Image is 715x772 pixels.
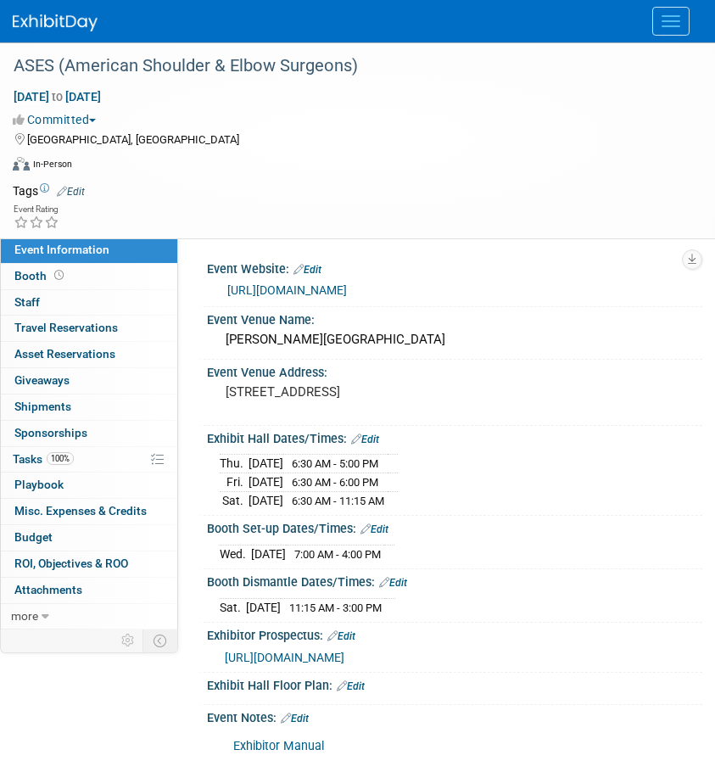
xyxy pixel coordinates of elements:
[14,347,115,361] span: Asset Reservations
[292,476,378,489] span: 6:30 AM - 6:00 PM
[1,316,177,341] a: Travel Reservations
[249,455,283,473] td: [DATE]
[143,629,178,652] td: Toggle Event Tabs
[1,368,177,394] a: Giveaways
[14,269,67,283] span: Booth
[14,205,59,214] div: Event Rating
[49,90,65,103] span: to
[207,705,702,727] div: Event Notes:
[652,7,690,36] button: Menu
[32,158,72,171] div: In-Person
[220,327,690,353] div: [PERSON_NAME][GEOGRAPHIC_DATA]
[1,578,177,603] a: Attachments
[246,598,281,616] td: [DATE]
[14,557,128,570] span: ROI, Objectives & ROO
[114,629,143,652] td: Personalize Event Tab Strip
[207,569,702,591] div: Booth Dismantle Dates/Times:
[207,673,702,695] div: Exhibit Hall Floor Plan:
[249,473,283,492] td: [DATE]
[293,264,321,276] a: Edit
[227,283,347,297] a: [URL][DOMAIN_NAME]
[207,516,702,538] div: Booth Set-up Dates/Times:
[8,51,681,81] div: ASES (American Shoulder & Elbow Surgeons)
[1,421,177,446] a: Sponsorships
[207,256,702,278] div: Event Website:
[207,426,702,448] div: Exhibit Hall Dates/Times:
[1,238,177,263] a: Event Information
[1,499,177,524] a: Misc. Expenses & Credits
[14,373,70,387] span: Giveaways
[207,623,702,645] div: Exhibitor Prospectus:
[14,478,64,491] span: Playbook
[14,530,53,544] span: Budget
[13,157,30,171] img: Format-Inperson.png
[13,452,74,466] span: Tasks
[1,604,177,629] a: more
[13,154,694,180] div: Event Format
[220,545,251,562] td: Wed.
[1,551,177,577] a: ROI, Objectives & ROO
[207,307,702,328] div: Event Venue Name:
[14,295,40,309] span: Staff
[207,360,702,381] div: Event Venue Address:
[281,713,309,724] a: Edit
[51,269,67,282] span: Booth not reserved yet
[1,447,177,473] a: Tasks100%
[233,739,324,753] a: Exhibitor Manual
[292,495,384,507] span: 6:30 AM - 11:15 AM
[351,434,379,445] a: Edit
[289,601,382,614] span: 11:15 AM - 3:00 PM
[14,583,82,596] span: Attachments
[13,182,85,199] td: Tags
[225,651,344,664] a: [URL][DOMAIN_NAME]
[11,609,38,623] span: more
[220,598,246,616] td: Sat.
[327,630,355,642] a: Edit
[57,186,85,198] a: Edit
[13,89,102,104] span: [DATE] [DATE]
[47,452,74,465] span: 100%
[14,321,118,334] span: Travel Reservations
[360,523,388,535] a: Edit
[249,491,283,509] td: [DATE]
[14,504,147,517] span: Misc. Expenses & Credits
[337,680,365,692] a: Edit
[1,473,177,498] a: Playbook
[27,133,239,146] span: [GEOGRAPHIC_DATA], [GEOGRAPHIC_DATA]
[13,14,98,31] img: ExhibitDay
[1,525,177,551] a: Budget
[1,342,177,367] a: Asset Reservations
[1,264,177,289] a: Booth
[1,394,177,420] a: Shipments
[226,384,684,400] pre: [STREET_ADDRESS]
[379,577,407,589] a: Edit
[14,426,87,439] span: Sponsorships
[294,548,381,561] span: 7:00 AM - 4:00 PM
[220,473,249,492] td: Fri.
[14,400,71,413] span: Shipments
[251,545,286,562] td: [DATE]
[292,457,378,470] span: 6:30 AM - 5:00 PM
[220,491,249,509] td: Sat.
[14,243,109,256] span: Event Information
[13,111,103,128] button: Committed
[1,290,177,316] a: Staff
[220,455,249,473] td: Thu.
